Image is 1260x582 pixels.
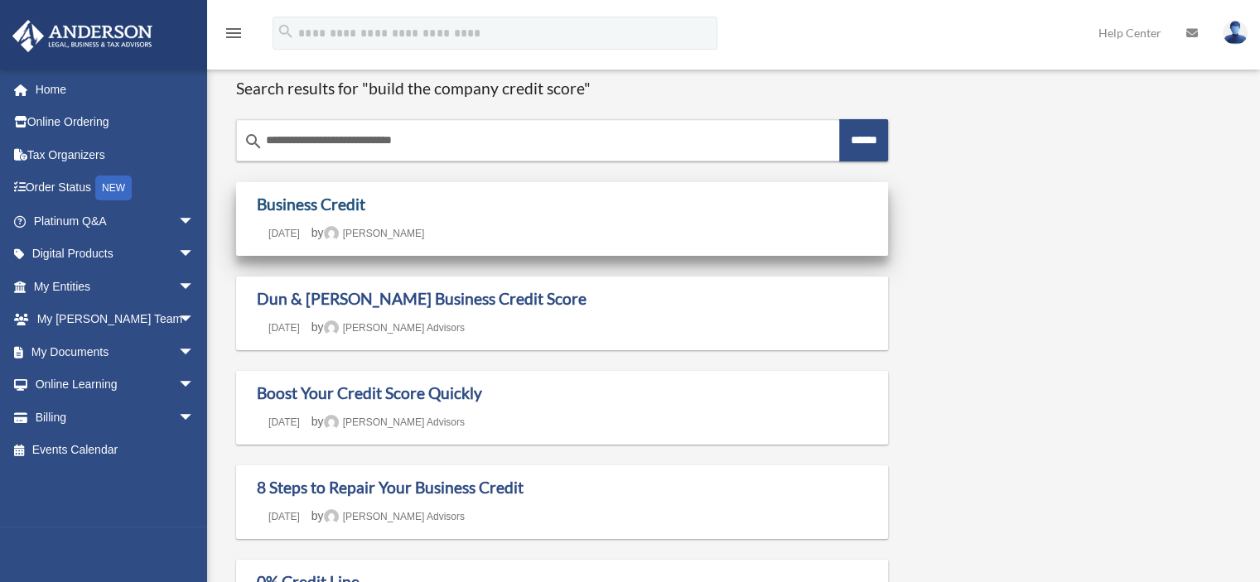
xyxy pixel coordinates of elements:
a: menu [224,29,244,43]
img: User Pic [1223,21,1248,45]
a: My Entitiesarrow_drop_down [12,270,220,303]
a: Online Learningarrow_drop_down [12,368,220,402]
i: search [244,132,263,152]
h1: Search results for "build the company credit score" [236,79,888,99]
a: Events Calendar [12,434,220,467]
span: arrow_drop_down [178,303,211,337]
a: Home [12,73,211,106]
a: [PERSON_NAME] [324,228,425,239]
span: arrow_drop_down [178,270,211,304]
div: NEW [95,176,132,200]
a: Platinum Q&Aarrow_drop_down [12,204,220,238]
span: arrow_drop_down [178,335,211,369]
a: Dun & [PERSON_NAME] Business Credit Score [257,289,587,308]
img: Anderson Advisors Platinum Portal [7,20,157,52]
span: arrow_drop_down [178,368,211,402]
span: arrow_drop_down [178,204,211,238]
a: 8 Steps to Repair Your Business Credit [257,478,524,497]
span: by [311,320,465,334]
a: Billingarrow_drop_down [12,401,220,434]
a: Business Credit [257,195,365,214]
a: My Documentsarrow_drop_down [12,335,220,368]
i: menu [224,23,244,43]
a: Tax Organizers [12,138,220,171]
a: My [PERSON_NAME] Teamarrow_drop_down [12,303,220,336]
a: Digital Productsarrow_drop_down [12,238,220,271]
a: [PERSON_NAME] Advisors [324,416,465,428]
a: [DATE] [257,322,311,334]
span: arrow_drop_down [178,401,211,435]
a: [DATE] [257,228,311,239]
a: Order StatusNEW [12,171,220,205]
a: [PERSON_NAME] Advisors [324,511,465,522]
a: Online Ordering [12,106,220,139]
span: arrow_drop_down [178,238,211,272]
span: by [311,509,465,522]
span: by [311,226,425,239]
span: by [311,415,465,428]
i: search [277,22,295,41]
a: Boost Your Credit Score Quickly [257,383,482,402]
a: [DATE] [257,416,311,428]
a: [PERSON_NAME] Advisors [324,322,465,334]
a: [DATE] [257,511,311,522]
